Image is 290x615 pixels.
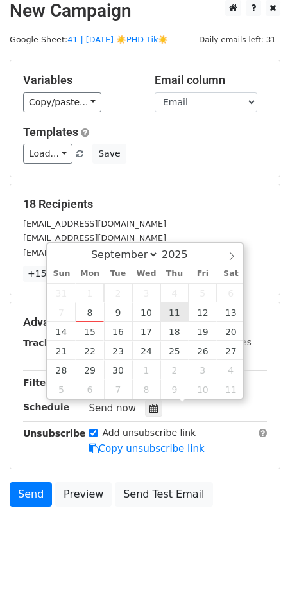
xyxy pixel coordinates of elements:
span: September 20, 2025 [217,322,245,341]
strong: Unsubscribe [23,428,86,438]
span: September 22, 2025 [76,341,104,360]
span: Mon [76,270,104,278]
a: Send Test Email [115,482,212,507]
span: Wed [132,270,160,278]
span: September 7, 2025 [47,302,76,322]
span: September 16, 2025 [104,322,132,341]
span: September 11, 2025 [160,302,189,322]
span: Daily emails left: 31 [194,33,280,47]
a: Load... [23,144,72,164]
span: September 29, 2025 [76,360,104,379]
span: October 1, 2025 [132,360,160,379]
span: October 6, 2025 [76,379,104,399]
strong: Tracking [23,338,66,348]
span: September 12, 2025 [189,302,217,322]
span: September 26, 2025 [189,341,217,360]
a: Send [10,482,52,507]
span: September 15, 2025 [76,322,104,341]
small: [EMAIL_ADDRESS][DOMAIN_NAME] [23,219,166,229]
button: Save [92,144,126,164]
span: September 25, 2025 [160,341,189,360]
span: September 18, 2025 [160,322,189,341]
span: September 19, 2025 [189,322,217,341]
span: September 24, 2025 [132,341,160,360]
span: September 8, 2025 [76,302,104,322]
a: Copy/paste... [23,92,101,112]
small: [EMAIL_ADDRESS][DOMAIN_NAME] [23,233,166,243]
a: Daily emails left: 31 [194,35,280,44]
span: October 7, 2025 [104,379,132,399]
strong: Filters [23,377,56,388]
span: Tue [104,270,132,278]
span: September 3, 2025 [132,283,160,302]
span: October 11, 2025 [217,379,245,399]
h5: Variables [23,73,135,87]
small: Google Sheet: [10,35,168,44]
h5: Email column [155,73,267,87]
span: Send now [89,403,137,414]
span: September 4, 2025 [160,283,189,302]
span: September 9, 2025 [104,302,132,322]
span: September 1, 2025 [76,283,104,302]
a: +15 more [23,266,77,282]
span: September 27, 2025 [217,341,245,360]
span: September 21, 2025 [47,341,76,360]
span: Fri [189,270,217,278]
strong: Schedule [23,402,69,412]
span: October 4, 2025 [217,360,245,379]
span: Thu [160,270,189,278]
span: August 31, 2025 [47,283,76,302]
span: September 13, 2025 [217,302,245,322]
a: Templates [23,125,78,139]
span: September 6, 2025 [217,283,245,302]
span: Sun [47,270,76,278]
span: September 28, 2025 [47,360,76,379]
span: October 8, 2025 [132,379,160,399]
input: Year [158,248,205,261]
span: October 2, 2025 [160,360,189,379]
span: October 5, 2025 [47,379,76,399]
span: September 17, 2025 [132,322,160,341]
a: Copy unsubscribe link [89,443,205,455]
span: September 30, 2025 [104,360,132,379]
span: October 3, 2025 [189,360,217,379]
h5: 18 Recipients [23,197,267,211]
span: September 10, 2025 [132,302,160,322]
label: UTM Codes [201,336,251,349]
span: October 10, 2025 [189,379,217,399]
span: September 14, 2025 [47,322,76,341]
a: Preview [55,482,112,507]
span: September 23, 2025 [104,341,132,360]
span: October 9, 2025 [160,379,189,399]
span: September 2, 2025 [104,283,132,302]
span: Sat [217,270,245,278]
small: [EMAIL_ADDRESS][DOMAIN_NAME] [23,248,166,257]
iframe: Chat Widget [226,553,290,615]
a: 41 | [DATE] ☀️PHD Tik☀️ [67,35,168,44]
h5: Advanced [23,315,267,329]
span: September 5, 2025 [189,283,217,302]
label: Add unsubscribe link [103,426,196,440]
